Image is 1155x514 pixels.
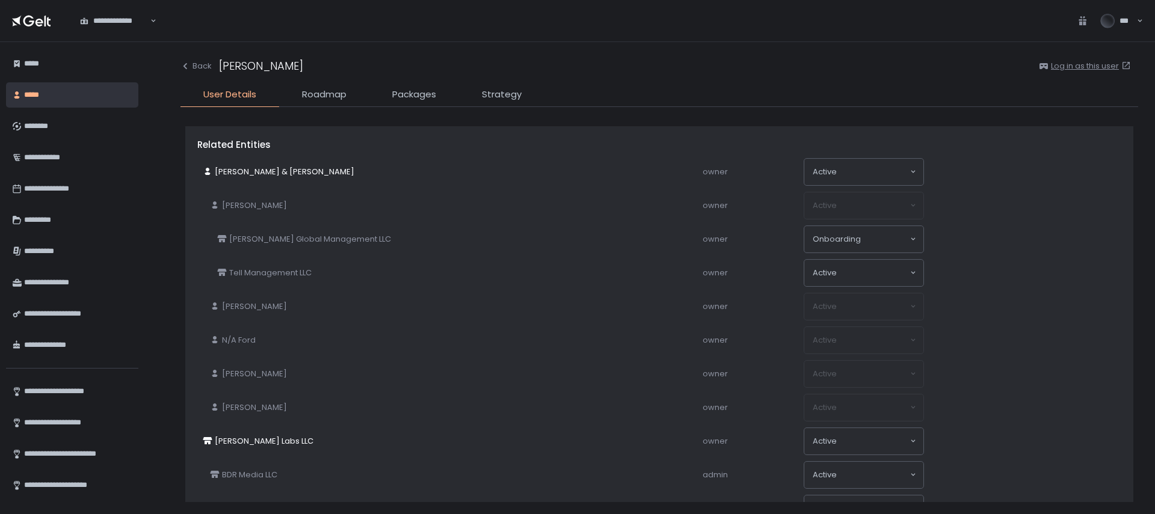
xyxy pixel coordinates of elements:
a: [PERSON_NAME] Labs LLC [198,431,318,451]
div: Related Entities [197,138,1121,152]
span: [PERSON_NAME] Global Management LLC [229,234,391,245]
span: owner [703,301,728,312]
input: Search for option [837,469,909,481]
span: owner [703,267,728,278]
input: Search for option [837,435,909,447]
a: Tell Management LLC [212,263,316,283]
span: active [813,268,837,278]
span: owner [703,402,728,413]
span: owner [703,200,728,211]
div: Search for option [804,226,923,252]
input: Search for option [837,267,909,279]
span: BDR Media LLC [222,470,277,480]
div: Search for option [804,159,923,185]
span: owner [703,435,728,447]
span: active [813,470,837,480]
span: active [813,167,837,177]
a: [PERSON_NAME] [205,364,292,384]
a: [PERSON_NAME] Global Management LLC [212,229,396,249]
span: User Details [203,88,256,102]
span: Strategy [482,88,522,102]
input: Search for option [861,233,909,245]
input: Search for option [837,166,909,178]
span: Tell Management LLC [229,268,312,278]
span: [PERSON_NAME] [222,200,287,211]
a: Log in as this user [1051,61,1133,72]
span: N/A Ford [222,335,256,346]
span: owner [703,233,728,245]
div: [PERSON_NAME] [219,58,303,74]
span: [PERSON_NAME] [222,402,287,413]
a: [PERSON_NAME] & [PERSON_NAME] [198,162,359,182]
span: owner [703,334,728,346]
a: [PERSON_NAME] [205,195,292,216]
span: onboarding [813,234,861,245]
div: Search for option [804,428,923,454]
span: Roadmap [302,88,346,102]
span: owner [703,166,728,177]
span: [PERSON_NAME] [222,369,287,379]
div: Search for option [72,8,156,34]
span: [PERSON_NAME] [222,301,287,312]
a: BDR Media LLC [205,465,282,485]
a: [PERSON_NAME] [205,296,292,317]
a: N/A Ford [205,330,260,350]
div: Search for option [804,260,923,286]
span: active [813,436,837,447]
span: [PERSON_NAME] & [PERSON_NAME] [215,167,354,177]
span: Packages [392,88,436,102]
span: [PERSON_NAME] Labs LLC [215,436,313,447]
div: Search for option [804,462,923,488]
button: Back [180,61,212,72]
a: [PERSON_NAME] [205,397,292,418]
span: admin [703,469,728,480]
span: owner [703,368,728,379]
